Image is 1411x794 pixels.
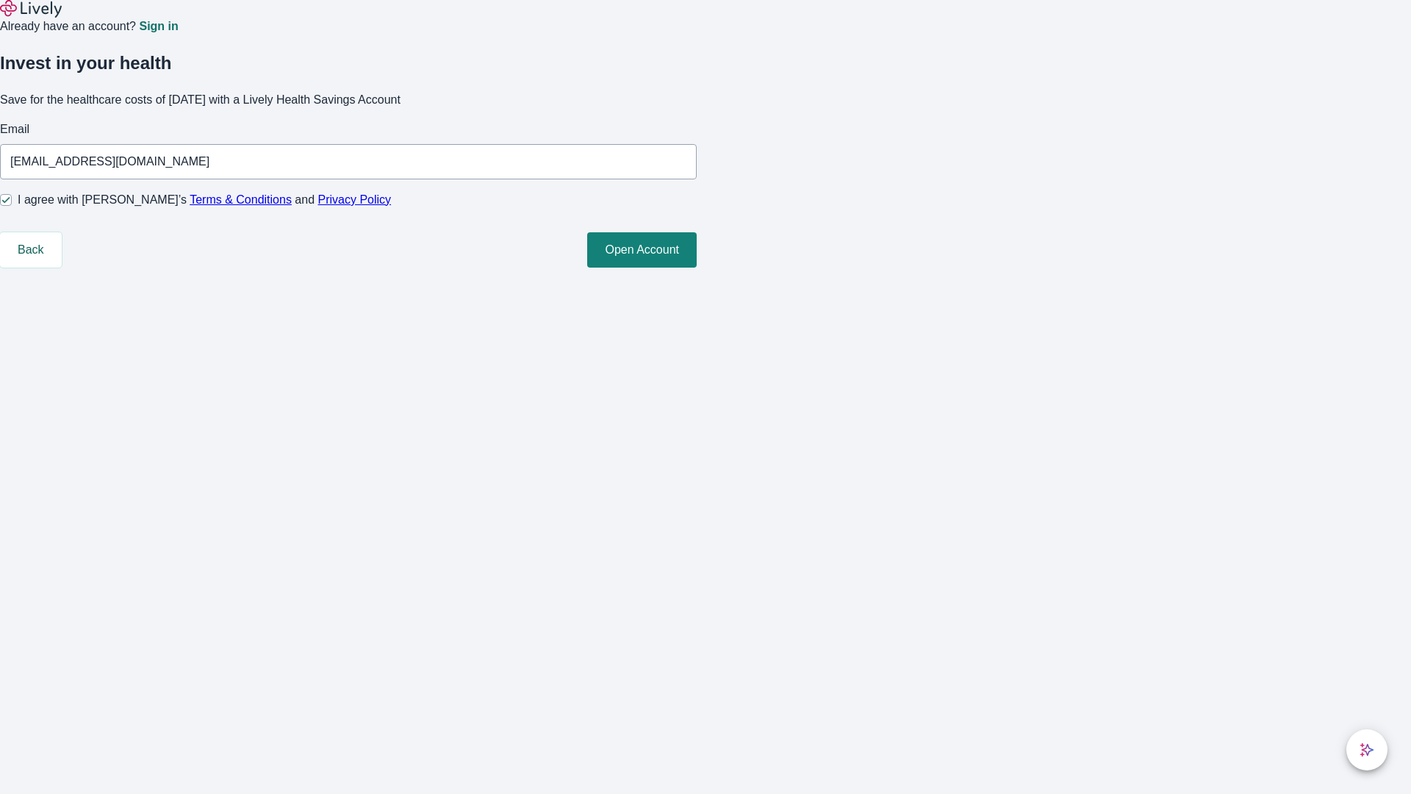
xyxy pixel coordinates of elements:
svg: Lively AI Assistant [1360,743,1374,757]
a: Terms & Conditions [190,193,292,206]
button: chat [1346,729,1387,770]
a: Sign in [139,21,178,32]
a: Privacy Policy [318,193,392,206]
button: Open Account [587,232,697,268]
span: I agree with [PERSON_NAME]’s and [18,191,391,209]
